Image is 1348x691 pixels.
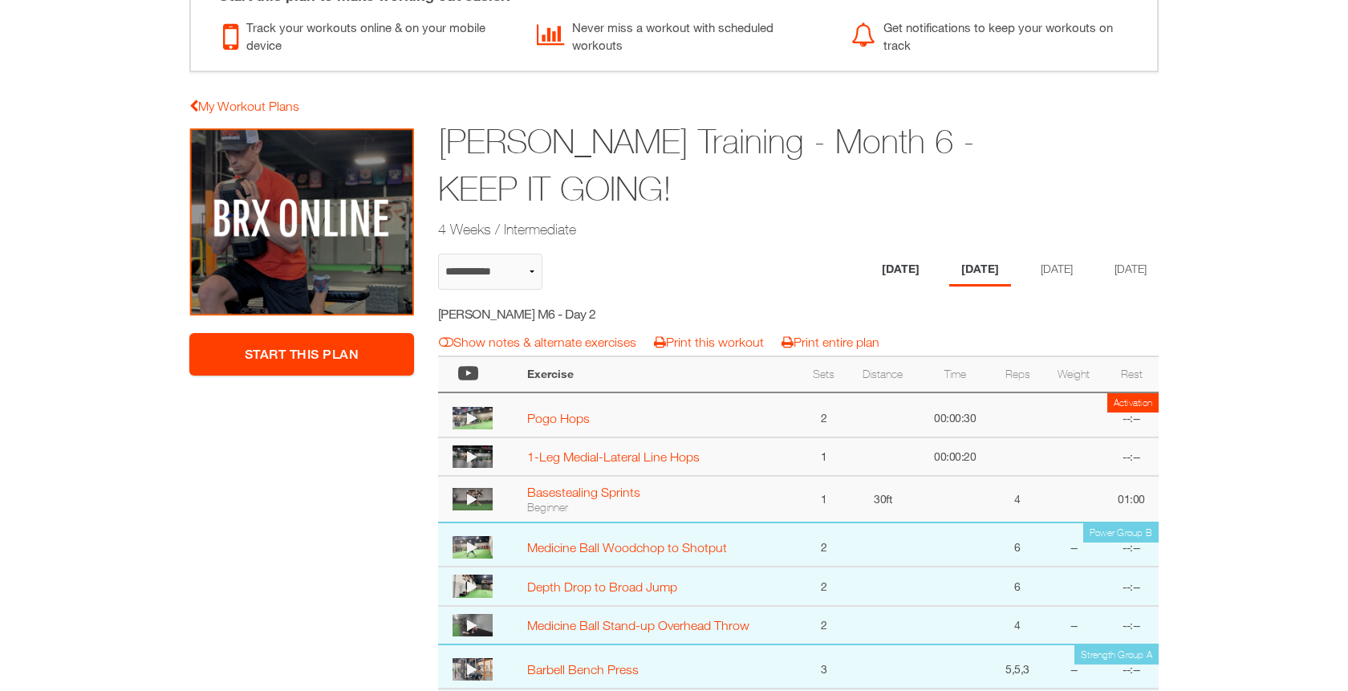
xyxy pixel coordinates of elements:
[870,254,932,287] li: Day 1
[537,14,826,55] div: Never miss a workout with scheduled workouts
[1083,523,1159,543] td: Power Group B
[453,488,493,510] img: thumbnail.png
[992,644,1044,689] td: 5,5,3
[1104,476,1159,522] td: 01:00
[992,476,1044,522] td: 4
[438,219,1035,239] h2: 4 Weeks / Intermediate
[847,476,919,522] td: 30
[919,437,992,476] td: 00:00:20
[1043,356,1104,392] th: Weight
[527,500,792,514] div: Beginner
[223,14,513,55] div: Track your workouts online & on your mobile device
[1107,393,1159,413] td: Activation
[654,335,764,349] a: Print this workout
[992,356,1044,392] th: Reps
[1104,356,1159,392] th: Rest
[439,335,636,349] a: Show notes & alternate exercises
[1043,522,1104,567] td: --
[800,644,847,689] td: 3
[1104,644,1159,689] td: --:--
[453,658,493,681] img: thumbnail.png
[800,522,847,567] td: 2
[800,437,847,476] td: 1
[1074,645,1159,665] td: Strength Group A
[800,606,847,644] td: 2
[1104,437,1159,476] td: --:--
[919,392,992,437] td: 00:00:30
[527,540,727,555] a: Medicine Ball Woodchop to Shotput
[992,606,1044,644] td: 4
[189,333,414,376] a: Start This Plan
[800,356,847,392] th: Sets
[782,335,879,349] a: Print entire plan
[453,536,493,559] img: thumbnail.png
[527,618,749,632] a: Medicine Ball Stand-up Overhead Throw
[438,305,725,323] h5: [PERSON_NAME] M6 - Day 2
[189,99,299,113] a: My Workout Plans
[800,476,847,522] td: 1
[1043,644,1104,689] td: --
[886,492,891,506] span: ft
[1029,254,1085,287] li: Day 3
[1102,254,1159,287] li: Day 4
[438,118,1035,213] h1: [PERSON_NAME] Training - Month 6 - KEEP IT GOING!
[527,579,677,594] a: Depth Drop to Broad Jump
[453,407,493,429] img: thumbnail.png
[519,356,800,392] th: Exercise
[453,575,493,597] img: thumbnail.png
[453,445,493,468] img: thumbnail.png
[1104,522,1159,567] td: --:--
[800,392,847,437] td: 2
[527,662,639,677] a: Barbell Bench Press
[919,356,992,392] th: Time
[189,128,414,317] img: Garrett Ziegler Training - Month 6 - KEEP IT GOING!
[527,485,640,499] a: Basestealing Sprints
[800,567,847,605] td: 2
[1104,606,1159,644] td: --:--
[949,254,1011,287] li: Day 2
[527,411,590,425] a: Pogo Hops
[527,449,700,464] a: 1-Leg Medial-Lateral Line Hops
[992,522,1044,567] td: 6
[1043,606,1104,644] td: --
[453,614,493,636] img: thumbnail.png
[847,356,919,392] th: Distance
[992,567,1044,605] td: 6
[1104,567,1159,605] td: --:--
[851,14,1141,55] div: Get notifications to keep your workouts on track
[1104,392,1159,437] td: --:--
